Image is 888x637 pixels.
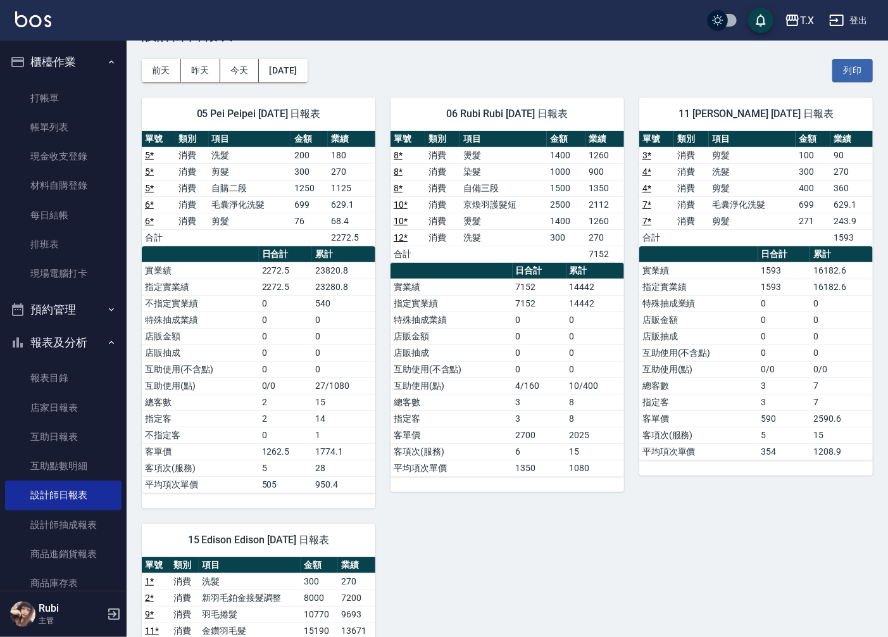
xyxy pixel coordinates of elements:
td: 毛囊淨化洗髮 [709,196,796,213]
th: 單號 [142,557,170,574]
td: 實業績 [142,262,259,279]
td: 1125 [328,180,375,196]
th: 類別 [674,131,709,148]
td: 0/0 [758,361,811,377]
td: 2272.5 [259,262,312,279]
button: T.X [780,8,819,34]
td: 629.1 [328,196,375,213]
a: 店家日報表 [5,393,122,422]
td: 2590.6 [810,410,872,427]
td: 店販金額 [639,312,758,328]
td: 0 [259,344,312,361]
button: 登出 [824,9,873,32]
a: 每日結帳 [5,201,122,230]
td: 剪髮 [709,213,796,229]
td: 354 [758,443,811,460]
td: 0 [566,328,624,344]
td: 毛囊淨化洗髮 [209,196,291,213]
span: 06 Rubi Rubi [DATE] 日報表 [406,108,609,120]
td: 0 [566,312,624,328]
td: 洗髮 [199,573,301,590]
td: 店販抽成 [142,344,259,361]
a: 材料自購登錄 [5,171,122,200]
td: 1500 [547,180,585,196]
td: 不指定實業績 [142,295,259,312]
td: 平均項次單價 [391,460,513,476]
td: 0 [312,344,375,361]
td: 15 [566,443,624,460]
span: 11 [PERSON_NAME] [DATE] 日報表 [654,108,858,120]
td: 合計 [142,229,175,246]
td: 7152 [513,295,566,312]
td: 243.9 [830,213,873,229]
td: 指定實業績 [142,279,259,295]
td: 總客數 [639,377,758,394]
th: 日合計 [259,246,312,263]
td: 1208.9 [810,443,872,460]
td: 剪髮 [209,163,291,180]
td: 消費 [170,573,199,590]
td: 10770 [301,606,338,622]
td: 76 [291,213,328,229]
table: a dense table [639,131,873,246]
td: 2 [259,394,312,410]
td: 互助使用(點) [391,377,513,394]
td: 3 [758,394,811,410]
th: 項目 [709,131,796,148]
td: 消費 [175,163,209,180]
td: 0 [566,344,624,361]
td: 360 [830,180,873,196]
td: 0/0 [259,377,312,394]
td: 300 [291,163,328,180]
td: 指定實業績 [639,279,758,295]
td: 0 [513,328,566,344]
table: a dense table [142,131,375,246]
td: 505 [259,476,312,493]
td: 客單價 [142,443,259,460]
td: 2500 [547,196,585,213]
td: 消費 [175,213,209,229]
a: 帳單列表 [5,113,122,142]
table: a dense table [391,131,624,263]
td: 0 [810,312,872,328]
td: 洗髮 [709,163,796,180]
a: 設計師抽成報表 [5,510,122,539]
td: 0 [566,361,624,377]
th: 累計 [810,246,872,263]
td: 燙髮 [460,213,547,229]
td: 平均項次單價 [639,443,758,460]
td: 消費 [674,163,709,180]
td: 300 [301,573,338,590]
td: 4/160 [513,377,566,394]
td: 300 [796,163,830,180]
td: 270 [585,229,624,246]
td: 總客數 [142,394,259,410]
a: 商品進銷貨報表 [5,539,122,569]
th: 單號 [391,131,425,148]
td: 實業績 [639,262,758,279]
td: 0 [259,312,312,328]
td: 客項次(服務) [142,460,259,476]
td: 0 [513,312,566,328]
td: 消費 [425,180,460,196]
td: 400 [796,180,830,196]
td: 0 [758,312,811,328]
td: 0 [259,328,312,344]
td: 1000 [547,163,585,180]
td: 消費 [674,213,709,229]
td: 300 [547,229,585,246]
td: 8 [566,410,624,427]
td: 1260 [585,213,624,229]
td: 合計 [391,246,425,262]
td: 16182.6 [810,279,872,295]
td: 7 [810,394,872,410]
td: 1350 [585,180,624,196]
td: 1 [312,427,375,443]
td: 271 [796,213,830,229]
td: 消費 [425,196,460,213]
td: 消費 [175,180,209,196]
td: 1350 [513,460,566,476]
td: 消費 [170,606,199,622]
a: 排班表 [5,230,122,259]
th: 類別 [425,131,460,148]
